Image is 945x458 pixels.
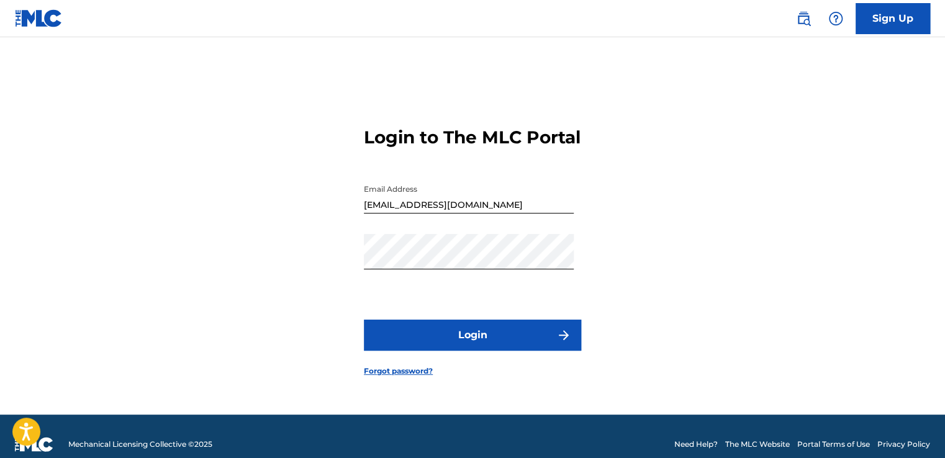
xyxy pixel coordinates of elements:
span: Mechanical Licensing Collective © 2025 [68,439,212,450]
h3: Login to The MLC Portal [364,127,581,148]
a: Forgot password? [364,366,433,377]
a: The MLC Website [725,439,790,450]
img: search [796,11,811,26]
img: f7272a7cc735f4ea7f67.svg [556,328,571,343]
a: Public Search [791,6,816,31]
img: help [828,11,843,26]
button: Login [364,320,581,351]
img: MLC Logo [15,9,63,27]
a: Privacy Policy [877,439,930,450]
div: Help [823,6,848,31]
a: Sign Up [856,3,930,34]
a: Portal Terms of Use [797,439,870,450]
a: Need Help? [674,439,718,450]
img: logo [15,437,53,452]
